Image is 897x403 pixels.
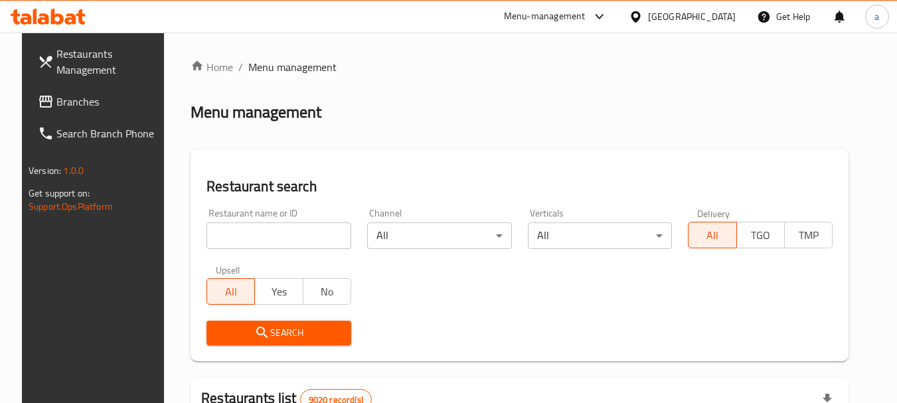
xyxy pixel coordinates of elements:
[254,278,303,305] button: Yes
[27,86,172,118] a: Branches
[238,59,243,75] li: /
[56,46,161,78] span: Restaurants Management
[206,222,351,249] input: Search for restaurant name or ID..
[206,177,833,197] h2: Restaurant search
[56,125,161,141] span: Search Branch Phone
[63,162,84,179] span: 1.0.0
[56,94,161,110] span: Branches
[27,38,172,86] a: Restaurants Management
[29,162,61,179] span: Version:
[29,198,113,215] a: Support.OpsPlatform
[248,59,337,75] span: Menu management
[206,278,255,305] button: All
[790,226,827,245] span: TMP
[694,226,731,245] span: All
[367,222,512,249] div: All
[874,9,879,24] span: a
[212,282,250,301] span: All
[528,222,673,249] div: All
[648,9,736,24] div: [GEOGRAPHIC_DATA]
[260,282,297,301] span: Yes
[27,118,172,149] a: Search Branch Phone
[206,321,351,345] button: Search
[191,59,233,75] a: Home
[191,59,849,75] nav: breadcrumb
[688,222,736,248] button: All
[697,208,730,218] label: Delivery
[784,222,833,248] button: TMP
[742,226,779,245] span: TGO
[736,222,785,248] button: TGO
[29,185,90,202] span: Get support on:
[303,278,351,305] button: No
[216,265,240,274] label: Upsell
[309,282,346,301] span: No
[504,9,586,25] div: Menu-management
[217,325,341,341] span: Search
[191,102,321,123] h2: Menu management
